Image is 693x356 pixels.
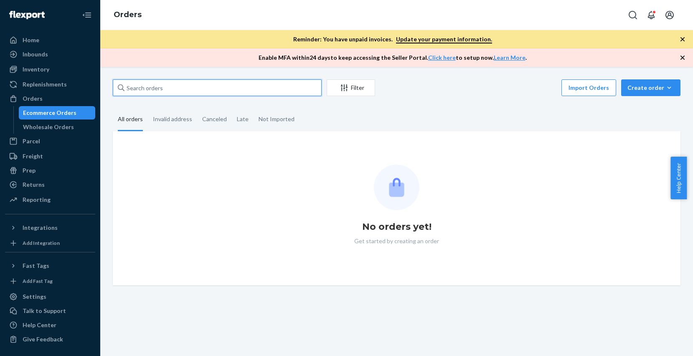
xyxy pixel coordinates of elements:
a: Parcel [5,135,95,148]
img: Flexport logo [9,11,45,19]
button: Help Center [670,157,687,199]
div: Returns [23,181,45,189]
div: Create order [627,84,674,92]
div: All orders [118,108,143,131]
div: Add Fast Tag [23,277,53,285]
div: Give Feedback [23,335,63,343]
div: Settings [23,292,46,301]
p: Reminder: You have unpaid invoices. [293,35,492,43]
div: Reporting [23,196,51,204]
a: Add Integration [5,238,95,249]
a: Help Center [5,318,95,332]
a: Replenishments [5,78,95,91]
div: Canceled [202,108,227,130]
div: Orders [23,94,43,103]
button: Open Search Box [624,7,641,23]
button: Create order [621,79,680,96]
a: Home [5,33,95,47]
p: Get started by creating an order [354,237,439,245]
p: Enable MFA within 24 days to keep accessing the Seller Portal. to setup now. . [259,53,527,62]
h1: No orders yet! [362,220,432,234]
div: Ecommerce Orders [23,109,76,117]
a: Click here [428,54,456,61]
a: Update your payment information. [396,36,492,43]
a: Ecommerce Orders [19,106,96,120]
a: Orders [114,10,142,19]
div: Talk to Support [23,307,66,315]
div: Inventory [23,65,49,74]
button: Filter [327,79,375,96]
button: Open account menu [661,7,678,23]
div: Help Center [23,321,56,329]
div: Prep [23,166,36,175]
a: Settings [5,290,95,303]
div: Not Imported [259,108,294,130]
input: Search orders [113,79,322,96]
div: Wholesale Orders [23,123,74,131]
div: Freight [23,152,43,160]
a: Wholesale Orders [19,120,96,134]
a: Returns [5,178,95,191]
a: Inventory [5,63,95,76]
div: Inbounds [23,50,48,58]
a: Reporting [5,193,95,206]
button: Open notifications [643,7,660,23]
a: Orders [5,92,95,105]
div: Home [23,36,39,44]
a: Add Fast Tag [5,276,95,287]
div: Filter [327,84,375,92]
div: Integrations [23,224,58,232]
a: Freight [5,150,95,163]
div: Parcel [23,137,40,145]
a: Talk to Support [5,304,95,318]
a: Prep [5,164,95,177]
div: Add Integration [23,239,60,247]
button: Import Orders [561,79,616,96]
button: Close Navigation [79,7,95,23]
img: Empty list [374,165,419,210]
a: Inbounds [5,48,95,61]
ol: breadcrumbs [107,3,148,27]
button: Give Feedback [5,333,95,346]
a: Learn More [494,54,525,61]
div: Invalid address [153,108,192,130]
div: Late [237,108,249,130]
div: Fast Tags [23,262,49,270]
button: Fast Tags [5,259,95,272]
button: Integrations [5,221,95,234]
div: Replenishments [23,80,67,89]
